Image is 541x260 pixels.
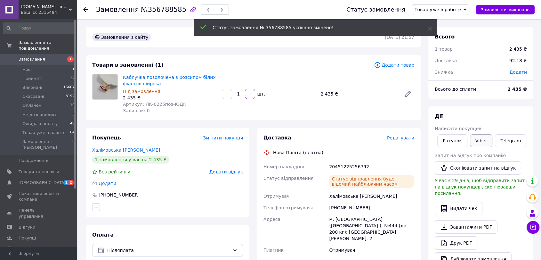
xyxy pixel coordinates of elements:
[92,232,114,238] span: Оплата
[93,74,117,99] img: Каблучка позолочена з розсипом білих фіанітів широка
[476,5,535,14] button: Замовлення виконано
[19,191,59,202] span: Показники роботи компанії
[527,221,539,234] button: Чат з покупцем
[263,217,280,222] span: Адреса
[22,139,72,150] span: Замовлення з [PERSON_NAME]
[19,169,59,175] span: Товари та послуги
[263,247,284,253] span: Платник
[22,130,66,136] span: Товар уже в работе
[19,56,45,62] span: Замовлення
[435,87,476,92] span: Всього до сплати
[21,4,69,10] span: Shkatulka.org - великий ювелірний маркет для всієї родини!
[271,149,325,156] div: Нова Пошта (платна)
[435,202,482,215] button: Видати чек
[263,194,289,199] span: Отримувач
[22,94,44,99] span: Скасовані
[92,147,160,153] a: Халімовська [PERSON_NAME]
[99,181,116,186] span: Додати
[318,89,399,98] div: 2 435 ₴
[263,135,291,141] span: Доставка
[3,22,75,34] input: Пошук
[22,121,58,127] span: Ожидаю оплату
[435,34,455,40] span: Всього
[19,158,50,164] span: Повідомлення
[435,236,477,250] a: Друк PDF
[19,180,66,186] span: [DEMOGRAPHIC_DATA]
[329,175,414,188] div: Статус відправлення буде відомий найближчим часом
[19,246,53,252] span: Каталог ProSale
[401,88,414,100] a: Редагувати
[387,135,414,140] span: Редагувати
[374,62,414,69] span: Додати товар
[415,7,461,12] span: Товар уже в работе
[22,103,43,108] span: Оплачені
[328,214,416,244] div: м. [GEOGRAPHIC_DATA] ([GEOGRAPHIC_DATA].), №444 (до 200 кг): [GEOGRAPHIC_DATA][PERSON_NAME], 2
[209,169,243,174] span: Додати відгук
[123,95,217,101] div: 2 435 ₴
[64,180,69,185] span: 2
[63,85,75,90] span: 16607
[141,6,186,13] span: №356788585
[99,169,130,174] span: Без рейтингу
[435,178,525,196] span: У вас є 29 днів, щоб відправити запит на відгук покупцеві, скопіювавши посилання.
[123,89,160,94] span: Під замовлення
[83,6,88,13] div: Повернутися назад
[263,176,313,181] span: Статус відправлення
[328,244,416,256] div: Отримувач
[70,121,75,127] span: 49
[92,156,169,164] div: 1 замовлення у вас на 2 435 ₴
[328,190,416,202] div: Халімовська [PERSON_NAME]
[70,103,75,108] span: 10
[346,6,405,13] div: Статус замовлення
[256,91,266,97] div: шт.
[470,134,492,147] a: Viber
[67,56,74,62] span: 1
[92,62,164,68] span: Товари в замовленні (1)
[107,247,230,254] span: Післяплата
[123,102,186,107] span: Артикул: ЛК-0225поз-ЮДК
[19,207,59,219] span: Панель управління
[437,134,467,147] button: Рахунок
[263,205,313,210] span: Телефон отримувача
[213,24,412,31] div: Статус замовлення № 356788585 успішно змінено!
[509,70,527,75] span: Додати
[22,112,58,118] span: Не дозвонились
[98,192,140,198] div: [PHONE_NUMBER]
[495,134,526,147] a: Telegram
[328,202,416,214] div: [PHONE_NUMBER]
[509,46,527,52] div: 2 435 ₴
[70,130,75,136] span: 64
[72,139,75,150] span: 0
[435,58,457,63] span: Доставка
[66,94,75,99] span: 8192
[435,113,443,119] span: Дії
[435,220,497,234] a: Завантажити PDF
[481,7,529,12] span: Замовлення виконано
[19,224,35,230] span: Відгуки
[92,33,151,41] div: Замовлення з сайту
[263,164,304,169] span: Номер накладної
[69,180,74,185] span: 2
[123,75,216,86] a: Каблучка позолочена з розсипом білих фіанітів широка
[123,108,150,113] span: Залишок: 0
[435,46,453,52] span: 1 товар
[70,76,75,81] span: 22
[19,40,77,51] span: Замовлення та повідомлення
[21,10,77,15] div: Ваш ID: 2315484
[203,135,243,140] span: Змінити покупця
[435,161,521,175] button: Скопіювати запит на відгук
[507,87,527,92] b: 2 435 ₴
[22,67,32,72] span: Нові
[96,6,139,13] span: Замовлення
[505,54,531,68] div: 92.18 ₴
[435,126,482,131] span: Написати покупцеві
[328,161,416,172] div: 20451225256792
[22,85,42,90] span: Виконані
[72,67,75,72] span: 1
[72,112,75,118] span: 3
[92,135,121,141] span: Покупець
[435,70,453,75] span: Знижка
[22,76,42,81] span: Прийняті
[19,235,36,241] span: Покупці
[435,153,506,158] span: Запит на відгук про компанію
